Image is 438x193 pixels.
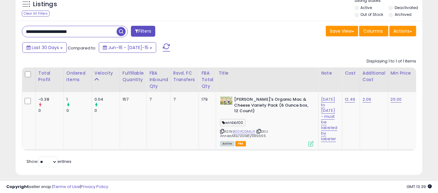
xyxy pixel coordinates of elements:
div: Velocity [94,70,117,76]
strong: Copyright [6,184,29,190]
button: Filters [131,26,155,37]
div: Total Profit [38,70,61,83]
div: -0.38 [38,97,64,102]
label: Archived [395,12,412,17]
div: 0 [38,108,64,113]
a: 25.00 [391,96,402,103]
div: Displaying 1 to 1 of 1 items [367,58,416,64]
div: 0 [94,108,120,113]
div: Rsvd. FC Transfers [173,70,196,83]
span: Columns [363,28,383,34]
button: Actions [389,26,416,36]
img: 515Hzb3fjzL._SL40_.jpg [220,97,233,105]
div: 157 [123,97,142,102]
button: Columns [359,26,388,36]
button: Last 30 Days [22,42,67,53]
button: Save View [326,26,358,36]
a: 2.09 [363,96,371,103]
label: Deactivated [395,5,418,10]
span: FBA [235,141,246,146]
label: Active [361,5,372,10]
a: [DATE] to [DATE] - must be labeled by labeler [321,96,337,142]
a: B00XCGMIJA [233,129,255,134]
div: Ordered Items [66,70,89,83]
div: ASIN: [220,97,314,146]
span: 2025-08-16 13:39 GMT [407,184,432,190]
div: 1 [66,97,92,102]
span: winbb100 [220,119,245,126]
a: 12.49 [345,96,355,103]
div: seller snap | | [6,184,108,190]
div: 7 [149,97,166,102]
div: FBA inbound Qty [149,70,168,90]
a: Terms of Use [53,184,80,190]
div: 0 [66,108,92,113]
span: | SKU: AnniesMacVariety985695 [220,129,268,138]
div: 7 [173,97,194,102]
div: Fulfillable Quantity [123,70,144,83]
div: Cost [345,70,357,76]
div: Min Price [391,70,423,76]
div: Title [219,70,316,76]
div: 0.04 [94,97,120,102]
button: Jun-16 - [DATE]-15 [99,42,156,53]
div: Clear All Filters [22,11,50,16]
span: Jun-16 - [DATE]-15 [108,44,148,51]
a: Privacy Policy [81,184,108,190]
span: Show: entries [26,159,71,164]
b: [PERSON_NAME]'s Organic Mac & Cheese Variety Pack (6 Ounce box, 12 Count) [234,97,310,116]
div: 179 [201,97,211,102]
span: All listings currently available for purchase on Amazon [220,141,234,146]
div: Additional Cost [363,70,385,83]
label: Out of Stock [361,12,383,17]
div: Note [321,70,339,76]
span: Compared to: [68,45,96,51]
div: FBA Total Qty [201,70,213,90]
span: Last 30 Days [32,44,59,51]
